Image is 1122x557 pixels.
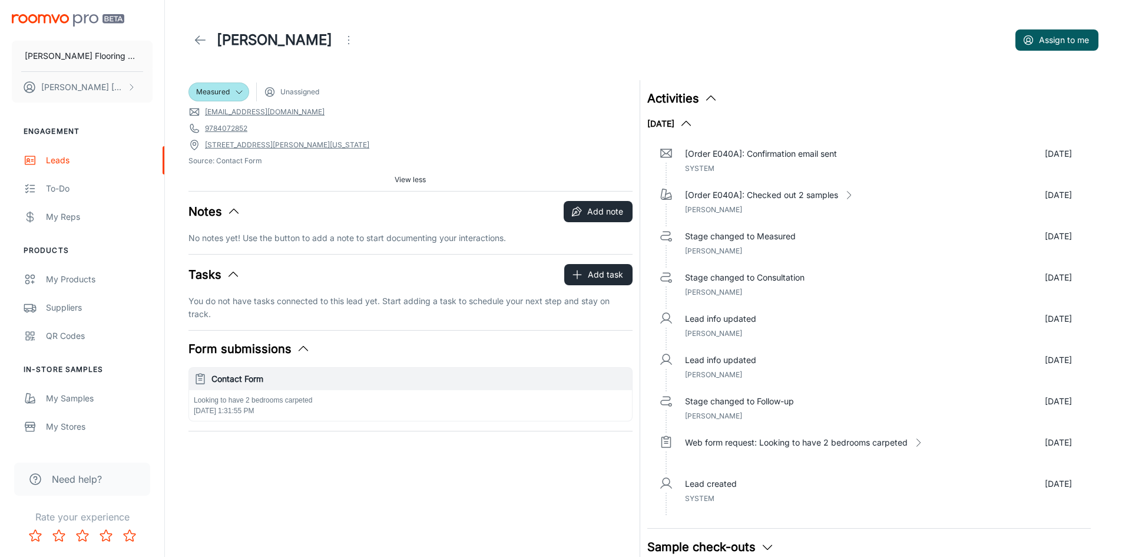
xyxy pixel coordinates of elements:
span: Need help? [52,472,102,486]
p: [Order E040A]: Checked out 2 samples [685,189,838,202]
span: Measured [196,87,230,97]
p: Stage changed to Consultation [685,271,805,284]
p: You do not have tasks connected to this lead yet. Start adding a task to schedule your next step ... [188,295,633,321]
p: Web form request: Looking to have 2 bedrooms carpeted [685,436,908,449]
p: [DATE] [1045,477,1072,490]
p: [DATE] [1045,312,1072,325]
p: Lead info updated [685,312,756,325]
p: Lead created [685,477,737,490]
span: [PERSON_NAME] [685,205,742,214]
button: Add task [564,264,633,285]
button: Rate 2 star [47,524,71,548]
p: Stage changed to Measured [685,230,796,243]
span: [PERSON_NAME] [685,370,742,379]
button: Add note [564,201,633,222]
span: [DATE] 1:31:55 PM [194,407,254,415]
p: [PERSON_NAME] Flooring Center [25,50,140,62]
button: Rate 5 star [118,524,141,548]
button: Sample check-outs [647,538,775,556]
p: Stage changed to Follow-up [685,395,794,408]
div: My Reps [46,210,153,223]
span: Unassigned [280,87,319,97]
a: [EMAIL_ADDRESS][DOMAIN_NAME] [205,107,325,117]
span: [PERSON_NAME] [685,288,742,296]
p: [DATE] [1045,147,1072,160]
button: Rate 1 star [24,524,47,548]
p: [DATE] [1045,395,1072,408]
a: 9784072852 [205,123,247,134]
button: Form submissions [188,340,310,358]
button: Notes [188,203,241,220]
p: [DATE] [1045,230,1072,243]
button: Rate 3 star [71,524,94,548]
span: System [685,494,714,503]
p: [PERSON_NAME] [PERSON_NAME] [41,81,124,94]
p: No notes yet! Use the button to add a note to start documenting your interactions. [188,232,633,245]
span: [PERSON_NAME] [685,246,742,255]
h1: [PERSON_NAME] [217,29,332,51]
div: QR Codes [46,329,153,342]
div: Suppliers [46,301,153,314]
a: [STREET_ADDRESS][PERSON_NAME][US_STATE] [205,140,369,150]
div: Measured [188,83,249,101]
h6: Contact Form [211,373,627,385]
img: Roomvo PRO Beta [12,14,124,27]
p: Rate your experience [9,510,155,524]
button: Open menu [337,28,360,52]
button: Rate 4 star [94,524,118,548]
div: My Stores [46,420,153,433]
button: [PERSON_NAME] Flooring Center [12,41,153,71]
button: Tasks [188,266,240,284]
div: My Samples [46,392,153,405]
span: [PERSON_NAME] [685,411,742,420]
span: View less [395,174,426,185]
span: [PERSON_NAME] [685,329,742,338]
div: My Products [46,273,153,286]
button: [DATE] [647,117,693,131]
button: Assign to me [1015,29,1098,51]
span: Source: Contact Form [188,156,633,166]
div: To-do [46,182,153,195]
p: [DATE] [1045,271,1072,284]
div: Leads [46,154,153,167]
span: System [685,164,714,173]
button: Activities [647,90,718,107]
p: [Order E040A]: Confirmation email sent [685,147,837,160]
p: [DATE] [1045,189,1072,202]
button: View less [390,171,431,189]
p: Lead info updated [685,354,756,367]
p: [DATE] [1045,354,1072,367]
p: Looking to have 2 bedrooms carpeted [194,395,627,406]
p: [DATE] [1045,436,1072,449]
button: [PERSON_NAME] [PERSON_NAME] [12,72,153,103]
button: Contact FormLooking to have 2 bedrooms carpeted[DATE] 1:31:55 PM [189,368,632,421]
